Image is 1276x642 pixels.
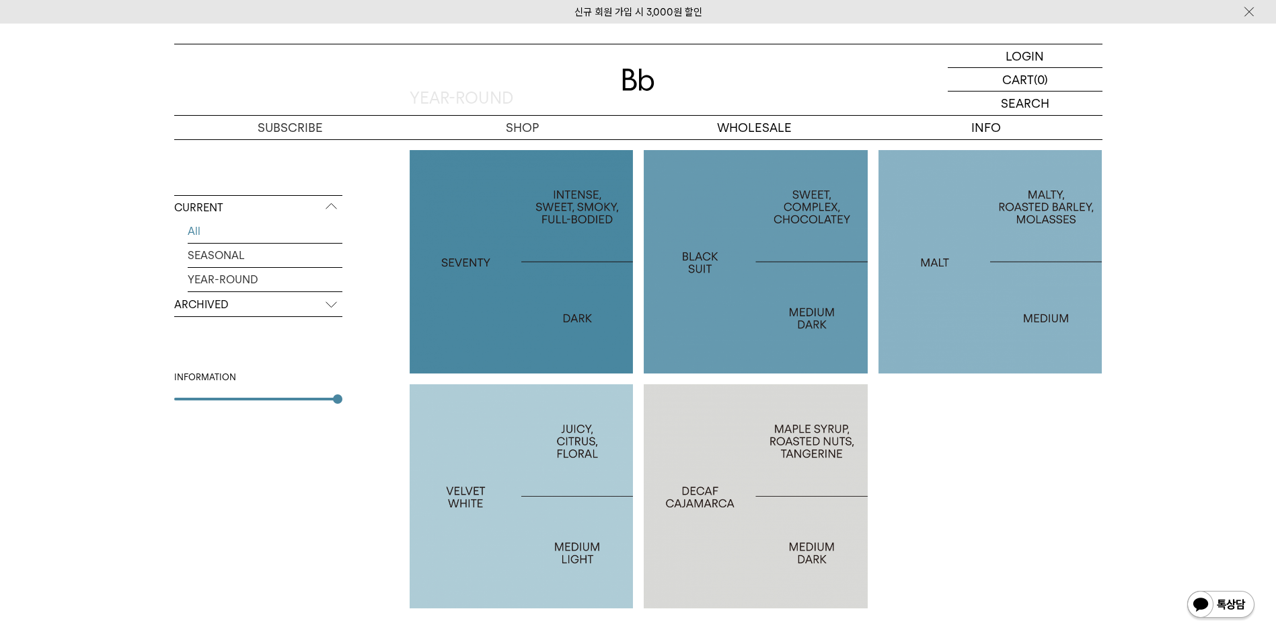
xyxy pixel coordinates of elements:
[174,196,342,220] p: CURRENT
[1001,92,1049,115] p: SEARCH
[870,116,1102,139] p: INFO
[174,116,406,139] a: SUBSCRIBE
[174,293,342,317] p: ARCHIVED
[574,6,702,18] a: 신규 회원 가입 시 3,000원 할인
[1186,590,1256,622] img: 카카오톡 채널 1:1 채팅 버튼
[1034,68,1048,91] p: (0)
[410,384,634,608] a: 벨벳화이트VELVET WHITE
[1002,68,1034,91] p: CART
[1006,44,1044,67] p: LOGIN
[188,244,342,267] a: SEASONAL
[622,69,654,91] img: 로고
[188,268,342,291] a: YEAR-ROUND
[174,371,342,384] div: INFORMATION
[406,116,638,139] a: SHOP
[638,116,870,139] p: WHOLESALE
[644,384,868,608] a: 페루 디카페인 카하마르카PERU CAJAMARCA DECAF
[948,68,1102,92] a: CART (0)
[948,44,1102,68] a: LOGIN
[410,150,634,374] a: 세븐티SEVENTY
[188,219,342,243] a: All
[878,150,1102,374] a: 몰트MALT
[644,150,868,374] a: 블랙수트BLACK SUIT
